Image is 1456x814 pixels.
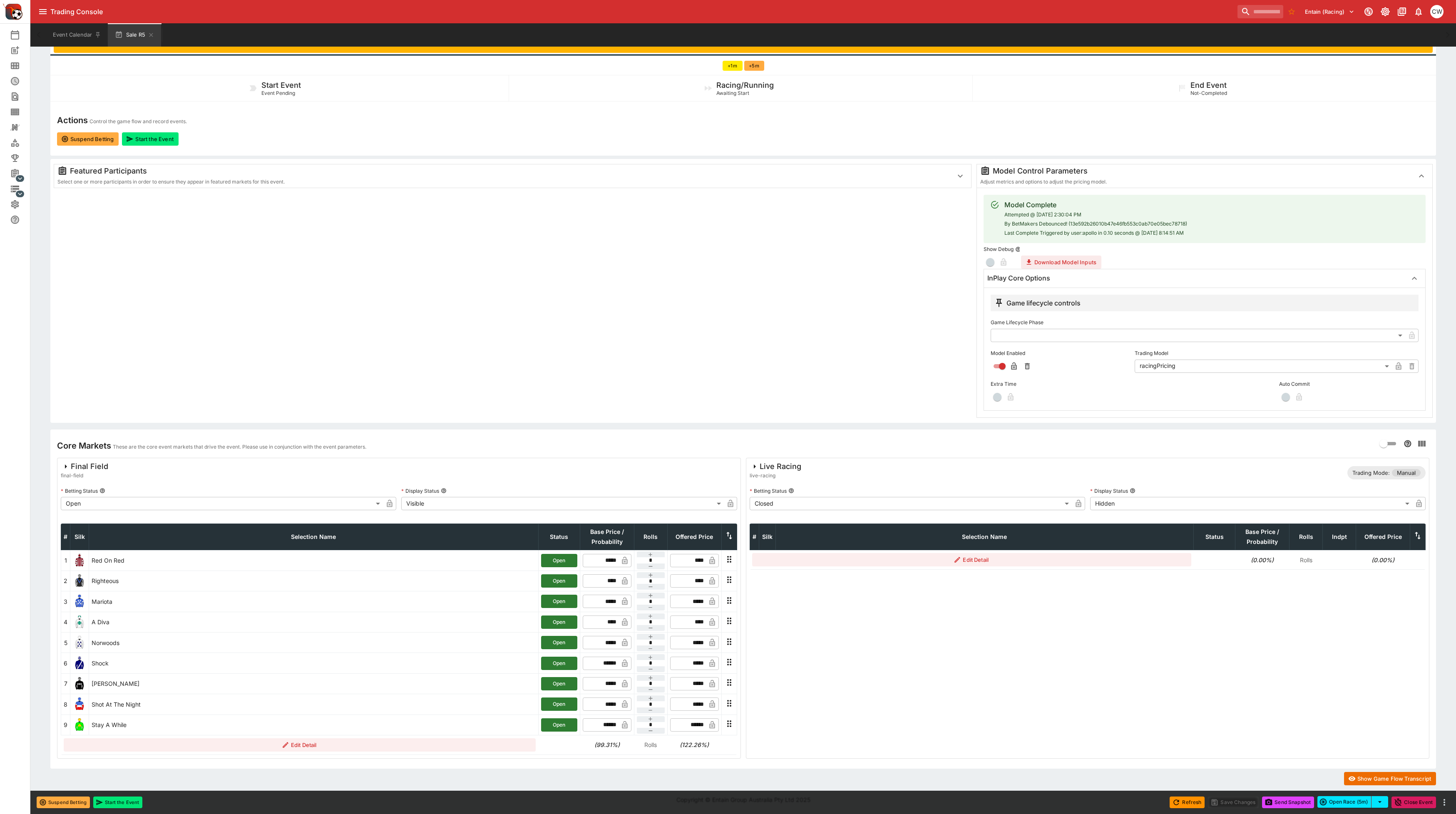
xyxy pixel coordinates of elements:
[10,184,33,194] div: Infrastructure
[1190,80,1227,90] h5: End Event
[1352,469,1390,477] p: Trading Mode:
[1235,524,1290,550] th: Base Price / Probability
[1004,200,1187,210] div: Model Complete
[113,443,366,451] p: These are the core event markets that drive the event. Please use in conjunction with the event p...
[2,2,22,22] img: PriceKinetics Logo
[750,472,801,480] span: live-racing
[1090,497,1412,510] div: Hidden
[750,487,787,494] p: Betting Status
[61,487,98,494] p: Betting Status
[401,497,723,510] div: Visible
[775,524,1194,550] th: Selection Name
[634,524,667,550] th: Rolls
[1285,5,1298,18] button: No Bookmarks
[10,215,33,225] div: Help & Support
[1015,246,1021,252] button: Show Debug
[1317,796,1372,808] button: Open Race (5m)
[991,378,1130,390] label: Extra Time
[1300,5,1359,18] button: Select Tenant
[10,138,33,148] div: Categories
[980,166,1407,176] div: Model Control Parameters
[1279,378,1419,390] label: Auto Commit
[1323,524,1356,550] th: Independent
[1359,556,1408,564] h6: (0.00%)
[89,117,187,126] p: Control the game flow and record events.
[61,497,383,510] div: Open
[261,90,295,96] span: Event Pending
[541,574,577,588] button: Open
[541,636,577,649] button: Open
[89,715,539,735] td: Stay A While
[541,697,577,711] button: Open
[10,92,33,102] div: Search
[57,440,111,451] h4: Core Markets
[261,80,301,90] h5: Start Event
[1411,4,1426,19] button: Notifications
[1194,524,1235,550] th: Status
[1021,256,1101,269] button: Download Model Inputs
[73,595,86,608] img: runner 3
[1394,4,1409,19] button: Documentation
[1378,4,1393,19] button: Toggle light/dark mode
[1135,359,1392,372] div: racingPricing
[670,740,719,749] h6: (122.26%)
[57,179,285,185] span: Select one or more participants in order to ensure they appear in featured markets for this event.
[108,23,161,47] button: Sale R5
[122,132,178,146] button: Start the Event
[89,550,539,571] td: Red On Red
[61,653,70,673] td: 6
[1238,556,1287,564] h6: (0.00%)
[541,657,577,670] button: Open
[89,673,539,694] td: [PERSON_NAME]
[61,472,108,480] span: final-field
[541,615,577,629] button: Open
[984,246,1014,253] p: Show Debug
[541,595,577,608] button: Open
[1170,797,1205,808] button: Refresh
[750,462,801,472] div: Live Racing
[61,571,70,591] td: 2
[57,166,946,176] div: Featured Participants
[401,487,439,494] p: Display Status
[89,571,539,591] td: Righteous
[580,524,634,550] th: Base Price / Probability
[73,574,86,588] img: runner 2
[89,524,539,550] th: Selection Name
[57,115,88,126] h4: Actions
[1344,772,1436,785] button: Show Game Flow Transcript
[64,738,536,752] button: Edit Detail
[980,179,1107,185] span: Adjust metrics and options to adjust the pricing model.
[1262,797,1314,808] button: Send Snapshot
[1439,797,1449,807] button: more
[61,591,70,612] td: 3
[89,591,539,612] td: Mariota
[1391,797,1436,808] button: Close Event
[1356,524,1410,550] th: Offered Price
[93,797,142,808] button: Start the Event
[752,553,1191,566] button: Edit Detail
[89,612,539,632] td: A Diva
[1428,2,1446,21] button: Christopher Winter
[716,80,774,90] h5: Racing/Running
[1190,90,1227,96] span: Not-Completed
[10,61,33,71] div: Meetings
[10,45,33,55] div: New Event
[987,274,1050,283] h6: InPlay Core Options
[73,718,86,732] img: runner 9
[35,4,50,19] button: open drawer
[1130,488,1135,494] button: Display Status
[10,122,33,132] div: Nexus Entities
[37,797,90,808] button: Suspend Betting
[61,524,70,550] th: #
[61,632,70,653] td: 5
[1135,347,1419,360] label: Trading Model
[89,694,539,715] td: Shot At The Night
[1292,556,1320,564] p: Rolls
[441,488,447,494] button: Display Status
[73,657,86,670] img: runner 6
[991,316,1419,329] label: Game Lifecycle Phase
[636,740,665,749] p: Rolls
[1004,211,1187,236] span: Attempted @ [DATE] 2:30:04 PM By BetMakers Debounced! (13e592b26010b47e46fb553c0ab70e05bec78718) ...
[759,524,775,550] th: Silk
[10,76,33,86] div: Futures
